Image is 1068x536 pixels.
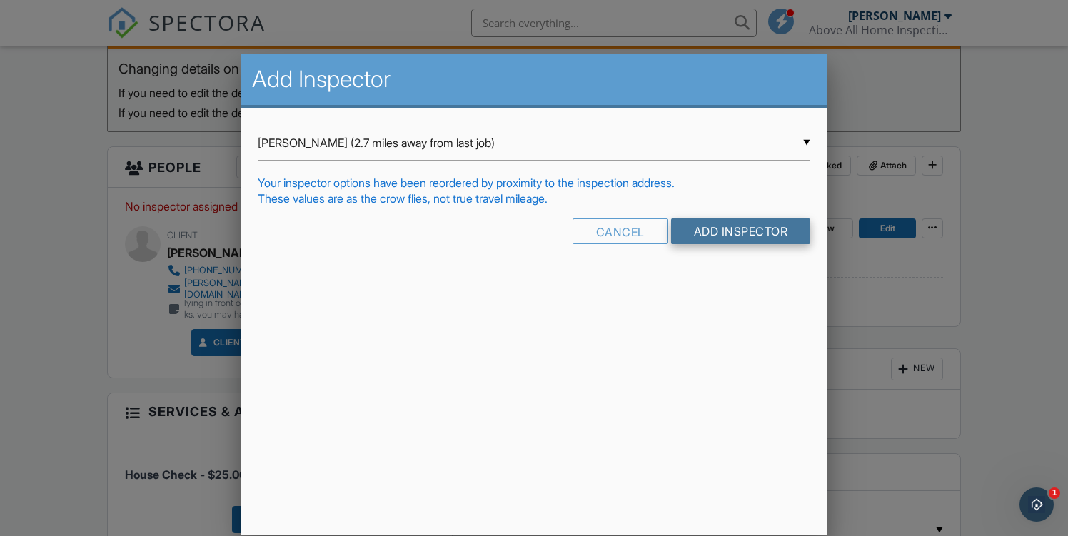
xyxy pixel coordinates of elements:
iframe: Intercom live chat [1019,487,1054,522]
div: These values are as the crow flies, not true travel mileage. [258,191,811,206]
h2: Add Inspector [252,65,817,93]
div: Your inspector options have been reordered by proximity to the inspection address. [258,175,811,191]
input: Add Inspector [671,218,811,244]
span: 1 [1049,487,1060,499]
div: Cancel [573,218,668,244]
